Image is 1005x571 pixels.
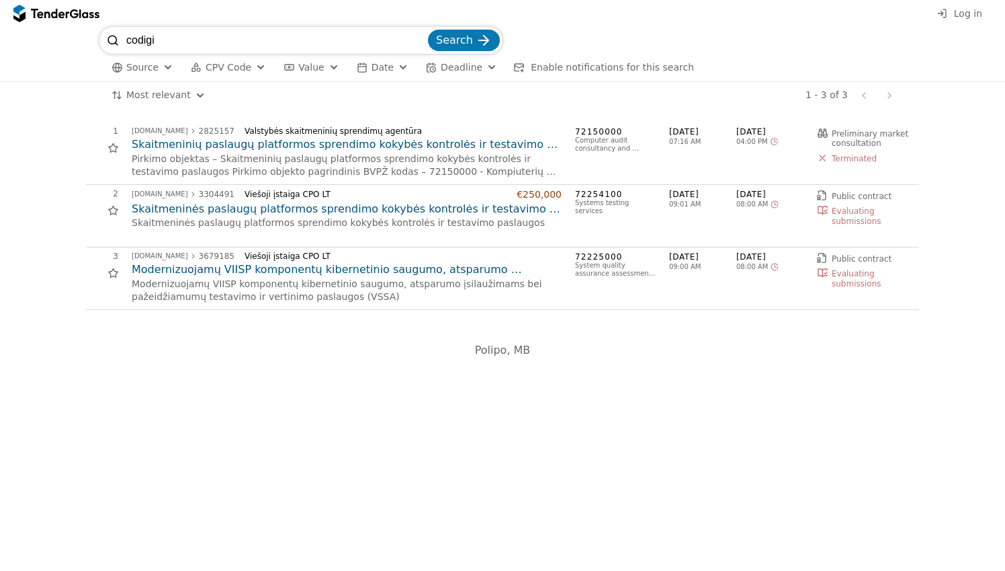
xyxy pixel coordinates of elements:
button: Value [278,59,344,76]
span: [DATE] [736,126,803,138]
div: 3 [86,252,118,261]
span: Terminated [832,154,877,163]
span: 07:16 AM [669,138,736,146]
div: €250,000 [517,189,562,200]
div: Viešoji įstaiga CPO LT [245,190,507,199]
span: 72254100 [575,189,656,200]
button: Log in [932,5,986,22]
div: 3679185 [199,252,234,260]
div: 1 - 3 of 3 [805,89,848,101]
div: [DOMAIN_NAME] [132,253,188,260]
span: Source [126,62,159,73]
span: Log in [954,8,982,19]
span: Deadline [441,62,482,73]
div: Viešoji įstaiga CPO LT [245,252,551,261]
span: Polipo, MB [475,344,531,356]
span: Search [436,34,473,46]
span: CPV Code [206,62,251,73]
div: Valstybės skaitmeninių sprendimų agentūra [245,126,551,136]
span: 09:01 AM [669,200,736,208]
span: [DATE] [669,252,736,263]
span: [DATE] [736,189,803,200]
p: Modernizuojamų VIISP komponentų kibernetinio saugumo, atsparumo įsilaužimams bei pažeidžiamumų te... [132,278,562,304]
div: Computer audit consultancy and hardware consultancy services [575,137,656,153]
div: 2 [86,189,118,198]
span: Public contract [832,192,891,201]
a: Skaitmeninių paslaugų platformos sprendimo kokybės kontrolės ir testavimo paslaugos [132,137,562,152]
span: Public contract [832,254,891,264]
button: CPV Code [185,59,271,76]
a: Modernizuojamų VIISP komponentų kibernetinio saugumo, atsparumo įsilaužimams bei pažeidžiamumų te... [132,262,562,277]
span: Date [372,62,394,73]
div: Systems testing services [575,199,656,215]
span: 72150000 [575,126,656,138]
span: 72225000 [575,252,656,263]
a: [DOMAIN_NAME]2825157 [132,127,234,135]
a: [DOMAIN_NAME]3679185 [132,252,234,260]
p: Skaitmeninės paslaugų platformos sprendimo kokybės kontrolės ir testavimo paslaugos [132,217,562,230]
span: Value [298,62,324,73]
span: Preliminary market consultation [832,129,911,148]
div: 1 [86,126,118,136]
button: Date [351,59,414,76]
input: Search tenders... [126,27,425,54]
a: [DOMAIN_NAME]3304491 [132,190,234,198]
span: [DATE] [669,189,736,200]
div: [DOMAIN_NAME] [132,128,188,135]
span: 04:00 PM [736,138,768,146]
div: [DOMAIN_NAME] [132,191,188,198]
span: Enable notifications for this search [531,62,694,73]
button: Search [428,30,500,51]
div: 2825157 [199,127,234,135]
p: Pirkimo objektas – Skaitmeninių paslaugų platformos sprendimo kokybės kontrolės ir testavimo pasl... [132,153,562,179]
button: Deadline [421,59,502,76]
span: 09:00 AM [669,263,736,271]
span: 08:00 AM [736,263,768,271]
span: [DATE] [736,252,803,263]
div: 3304491 [199,190,234,198]
span: [DATE] [669,126,736,138]
span: Evaluating submissions [832,206,881,225]
div: System quality assurance assessment and review services [575,262,656,278]
button: Source [106,59,179,76]
a: Skaitmeninės paslaugų platformos sprendimo kokybės kontrolės ir testavimo paslaugos [132,202,562,217]
span: 08:00 AM [736,200,768,208]
span: Evaluating submissions [832,269,881,288]
button: Enable notifications for this search [509,59,698,76]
